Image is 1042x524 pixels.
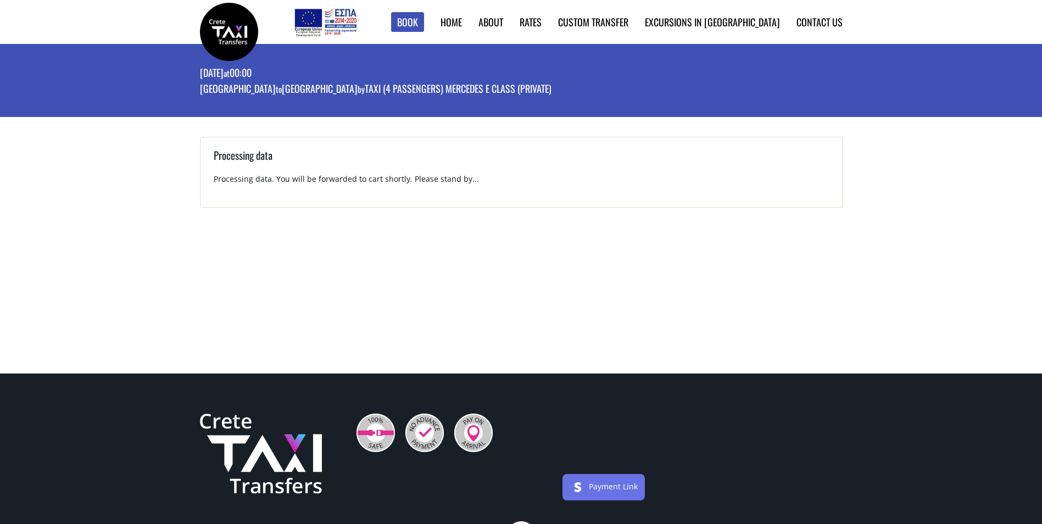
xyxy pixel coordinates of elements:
img: 100% Safe [356,414,395,452]
small: at [224,67,230,79]
a: Contact us [796,15,843,29]
img: Pay On Arrival [454,414,493,452]
a: Crete Taxi Transfers | Booking page | Crete Taxi Transfers [200,25,258,36]
img: Crete Taxi Transfers | Booking page | Crete Taxi Transfers [200,3,258,61]
a: About [478,15,503,29]
a: Rates [520,15,542,29]
a: Home [441,15,462,29]
img: Crete Taxi Transfers [200,414,322,494]
a: Excursions in [GEOGRAPHIC_DATA] [645,15,780,29]
small: by [358,83,365,95]
img: stripe [569,478,587,496]
p: Processing data. You will be forwarded to cart shortly. Please stand by... [214,174,829,194]
img: e-bannersEUERDF180X90.jpg [293,5,358,38]
p: [DATE] 00:00 [200,66,551,82]
a: Book [391,12,424,32]
p: [GEOGRAPHIC_DATA] [GEOGRAPHIC_DATA] Taxi (4 passengers) Mercedes E Class (private) [200,82,551,98]
img: No Advance Payment [405,414,444,452]
small: to [276,83,282,95]
a: Custom Transfer [558,15,628,29]
h3: Processing data [214,148,829,174]
a: Payment Link [589,481,638,492]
